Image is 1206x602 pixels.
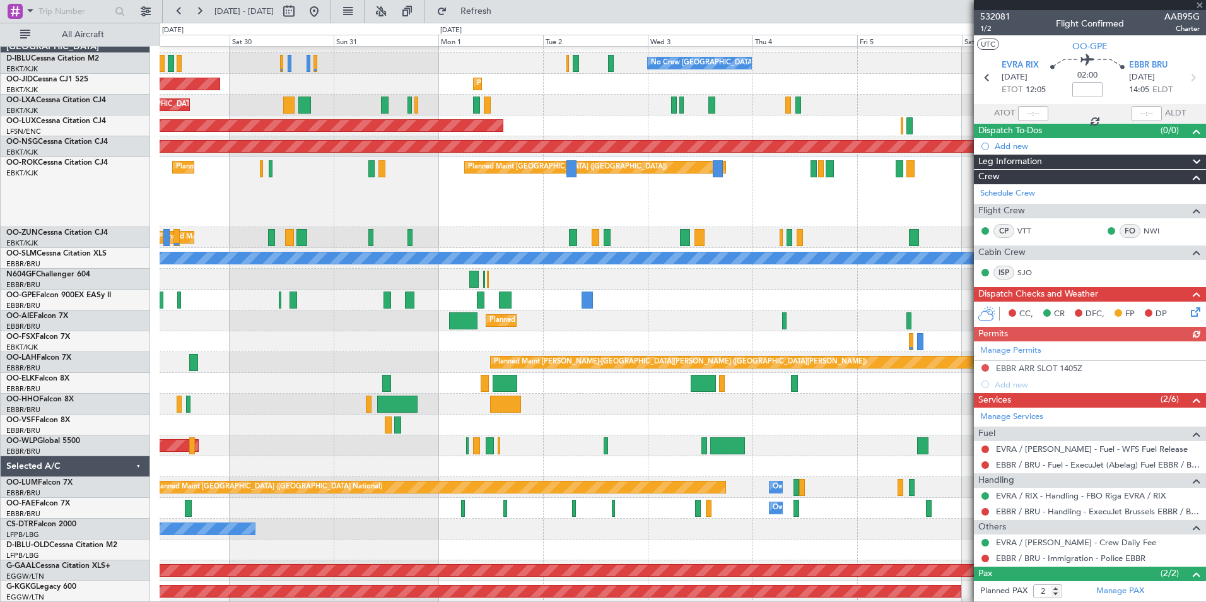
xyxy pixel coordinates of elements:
[214,6,274,17] span: [DATE] - [DATE]
[1129,84,1149,97] span: 14:05
[6,168,38,178] a: EBKT/KJK
[6,271,90,278] a: N604GFChallenger 604
[1161,567,1179,580] span: (2/2)
[6,280,40,290] a: EBBR/BRU
[6,488,40,498] a: EBBR/BRU
[6,375,35,382] span: OO-ELK
[6,354,37,362] span: OO-LAH
[1129,59,1168,72] span: EBBR BRU
[978,427,995,441] span: Fuel
[6,479,73,487] a: OO-LUMFalcon 7X
[6,405,40,415] a: EBBR/BRU
[6,229,38,237] span: OO-ZUN
[978,520,1006,534] span: Others
[6,426,40,435] a: EBBR/BRU
[494,353,867,372] div: Planned Maint [PERSON_NAME]-[GEOGRAPHIC_DATA][PERSON_NAME] ([GEOGRAPHIC_DATA][PERSON_NAME])
[6,363,40,373] a: EBBR/BRU
[6,541,117,549] a: D-IBLU-OLDCessna Citation M2
[6,55,99,62] a: D-IBLUCessna Citation M2
[978,393,1011,408] span: Services
[6,375,69,382] a: OO-ELKFalcon 8X
[996,506,1200,517] a: EBBR / BRU - Handling - ExecuJet Brussels EBBR / BRU
[6,343,38,352] a: EBKT/KJK
[978,287,1098,302] span: Dispatch Checks and Weather
[1152,84,1173,97] span: ELDT
[6,250,107,257] a: OO-SLMCessna Citation XLS
[6,593,44,602] a: EGGW/LTN
[6,562,35,570] span: G-GAAL
[1156,308,1167,321] span: DP
[773,478,858,497] div: Owner Melsbroek Air Base
[1002,84,1022,97] span: ETOT
[6,416,70,424] a: OO-VSFFalcon 8X
[6,551,39,560] a: LFPB/LBG
[752,35,857,46] div: Thu 4
[980,10,1010,23] span: 532081
[978,567,992,581] span: Pax
[6,500,70,507] a: OO-FAEFalcon 7X
[857,35,962,46] div: Fri 5
[1161,124,1179,137] span: (0/0)
[996,537,1156,548] a: EVRA / [PERSON_NAME] - Crew Daily Fee
[6,85,38,95] a: EBKT/KJK
[993,224,1014,238] div: CP
[1072,40,1108,53] span: OO-GPE
[1026,84,1046,97] span: 12:05
[6,396,74,403] a: OO-HHOFalcon 8X
[6,239,38,248] a: EBKT/KJK
[6,229,108,237] a: OO-ZUNCessna Citation CJ4
[543,35,648,46] div: Tue 2
[38,2,111,21] input: Trip Number
[1164,10,1200,23] span: AAB95G
[962,35,1067,46] div: Sat 6
[477,74,624,93] div: Planned Maint Kortrijk-[GEOGRAPHIC_DATA]
[651,54,862,73] div: No Crew [GEOGRAPHIC_DATA] ([GEOGRAPHIC_DATA] National)
[6,583,36,591] span: G-KGKG
[6,500,35,507] span: OO-FAE
[6,572,44,581] a: EGGW/LTN
[6,333,70,341] a: OO-FSXFalcon 7X
[1161,392,1179,406] span: (2/6)
[6,138,38,146] span: OO-NSG
[6,416,35,424] span: OO-VSF
[980,411,1043,423] a: Manage Services
[980,187,1035,200] a: Schedule Crew
[1019,308,1033,321] span: CC,
[6,76,33,83] span: OO-JID
[1056,17,1124,30] div: Flight Confirmed
[996,490,1166,501] a: EVRA / RIX - Handling - FBO Riga EVRA / RIX
[6,138,108,146] a: OO-NSGCessna Citation CJ4
[6,55,31,62] span: D-IBLU
[6,117,106,125] a: OO-LUXCessna Citation CJ4
[1077,69,1098,82] span: 02:00
[154,478,382,497] div: Planned Maint [GEOGRAPHIC_DATA] ([GEOGRAPHIC_DATA] National)
[1002,59,1039,72] span: EVRA RIX
[977,38,999,50] button: UTC
[996,459,1200,470] a: EBBR / BRU - Fuel - ExecuJet (Abelag) Fuel EBBR / BRU
[994,107,1015,120] span: ATOT
[468,158,667,177] div: Planned Maint [GEOGRAPHIC_DATA] ([GEOGRAPHIC_DATA])
[6,292,36,299] span: OO-GPE
[773,499,858,517] div: Owner Melsbroek Air Base
[162,25,184,36] div: [DATE]
[1164,23,1200,34] span: Charter
[6,159,38,167] span: OO-ROK
[996,553,1145,564] a: EBBR / BRU - Immigration - Police EBBR
[6,106,38,115] a: EBKT/KJK
[978,124,1042,138] span: Dispatch To-Dos
[230,35,334,46] div: Sat 30
[1017,225,1046,237] a: VTT
[6,530,39,540] a: LFPB/LBG
[1125,308,1135,321] span: FP
[6,148,38,157] a: EBKT/KJK
[1086,308,1104,321] span: DFC,
[438,35,543,46] div: Mon 1
[1002,71,1027,84] span: [DATE]
[6,333,35,341] span: OO-FSX
[6,447,40,456] a: EBBR/BRU
[6,159,108,167] a: OO-ROKCessna Citation CJ4
[978,473,1014,488] span: Handling
[1144,225,1172,237] a: NWI
[450,7,503,16] span: Refresh
[6,437,80,445] a: OO-WLPGlobal 5500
